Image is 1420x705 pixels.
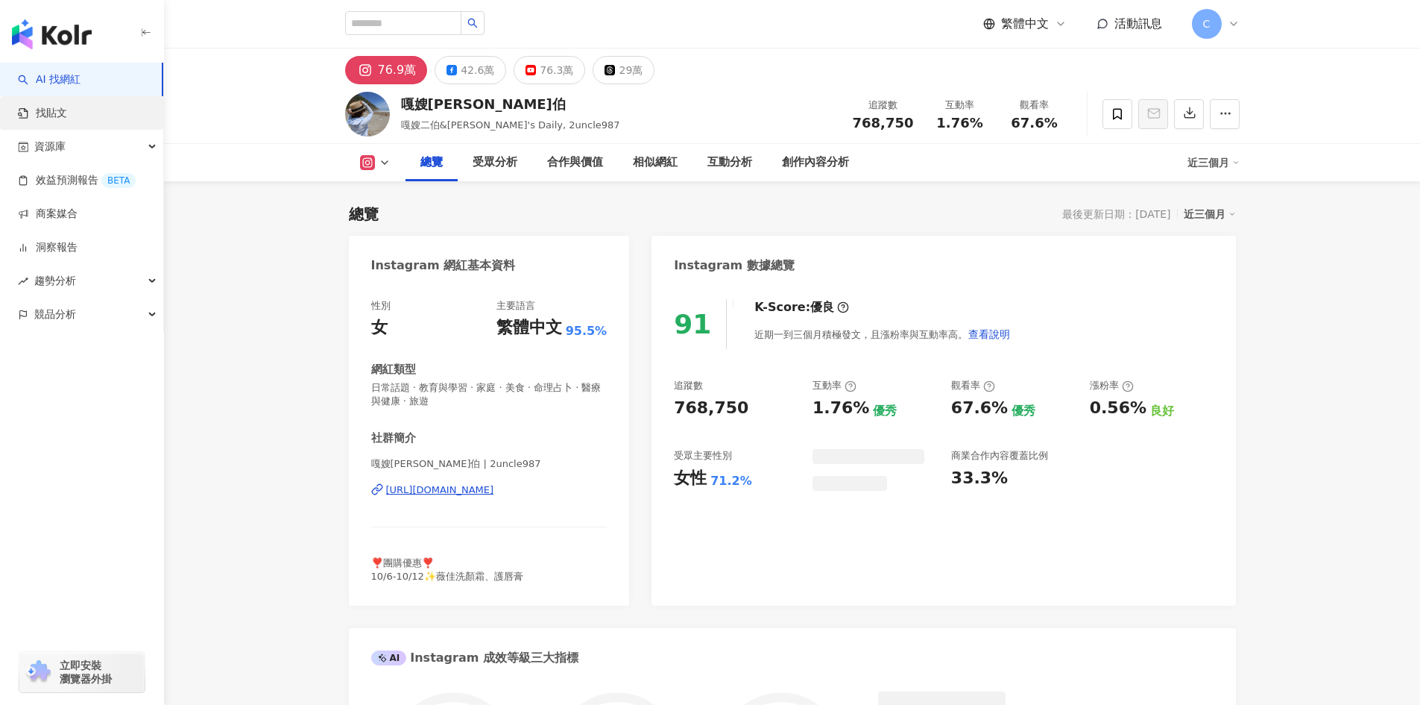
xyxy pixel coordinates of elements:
[371,430,416,446] div: 社群簡介
[18,106,67,121] a: 找貼文
[674,397,748,420] div: 768,750
[18,207,78,222] a: 商案媒合
[378,60,417,81] div: 76.9萬
[812,397,869,420] div: 1.76%
[1187,151,1240,175] div: 近三個月
[951,467,1008,490] div: 33.3%
[12,19,92,49] img: logo
[386,483,494,497] div: [URL][DOMAIN_NAME]
[1001,16,1049,32] span: 繁體中文
[496,316,562,339] div: 繁體中文
[420,154,443,172] div: 總覽
[932,98,988,113] div: 互動率
[1012,403,1035,419] div: 優秀
[968,328,1010,340] span: 查看說明
[19,652,145,692] a: chrome extension立即安裝 瀏覽器外掛
[674,257,795,274] div: Instagram 數據總覽
[674,467,707,490] div: 女性
[547,154,603,172] div: 合作與價值
[371,316,388,339] div: 女
[18,276,28,286] span: rise
[349,204,379,225] div: 總覽
[1090,397,1146,420] div: 0.56%
[873,403,897,419] div: 優秀
[754,319,1011,349] div: 近期一到三個月積極發文，且漲粉率與互動率高。
[674,449,732,463] div: 受眾主要性別
[467,18,478,28] span: search
[1114,16,1162,31] span: 活動訊息
[18,72,81,87] a: searchAI 找網紅
[1150,403,1174,419] div: 良好
[1203,16,1211,32] span: C
[1062,208,1170,220] div: 最後更新日期：[DATE]
[371,483,608,497] a: [URL][DOMAIN_NAME]
[345,92,390,137] img: KOL Avatar
[754,299,849,316] div: K-Score :
[674,379,703,392] div: 追蹤數
[473,154,517,172] div: 受眾分析
[1184,204,1236,224] div: 近三個月
[853,115,914,131] span: 768,750
[18,240,78,255] a: 洞察報告
[371,651,407,665] div: AI
[34,298,76,331] span: 競品分析
[371,650,578,666] div: Instagram 成效等級三大指標
[371,257,516,274] div: Instagram 網紅基本資料
[619,60,643,81] div: 29萬
[461,60,494,81] div: 42.6萬
[1090,379,1134,392] div: 漲粉率
[435,56,506,84] button: 42.6萬
[951,397,1008,420] div: 67.6%
[371,362,416,377] div: 網紅類型
[540,60,573,81] div: 76.3萬
[345,56,428,84] button: 76.9萬
[951,379,995,392] div: 觀看率
[812,379,856,392] div: 互動率
[566,323,608,339] span: 95.5%
[371,381,608,408] span: 日常話題 · 教育與學習 · 家庭 · 美食 · 命理占卜 · 醫療與健康 · 旅遊
[514,56,585,84] button: 76.3萬
[853,98,914,113] div: 追蹤數
[24,660,53,684] img: chrome extension
[34,264,76,298] span: 趨勢分析
[1006,98,1063,113] div: 觀看率
[936,116,982,131] span: 1.76%
[401,95,620,113] div: 嘎嫂[PERSON_NAME]伯
[371,557,523,582] span: ❣️團購優惠❣️ 10/6-10/12✨薇佳洗顏霜、護唇膏
[782,154,849,172] div: 創作內容分析
[968,319,1011,349] button: 查看說明
[60,659,112,686] span: 立即安裝 瀏覽器外掛
[710,473,752,489] div: 71.2%
[674,309,711,339] div: 91
[951,449,1048,463] div: 商業合作內容覆蓋比例
[18,173,136,188] a: 效益預測報告BETA
[707,154,752,172] div: 互動分析
[401,119,620,131] span: 嘎嫂二伯&[PERSON_NAME]'s Daily, 2uncle987
[371,299,391,313] div: 性別
[1011,116,1057,131] span: 67.6%
[633,154,678,172] div: 相似網紅
[496,299,535,313] div: 主要語言
[34,130,66,163] span: 資源庫
[593,56,654,84] button: 29萬
[810,299,834,316] div: 優良
[371,457,608,471] span: 嘎嫂[PERSON_NAME]伯 | 2uncle987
